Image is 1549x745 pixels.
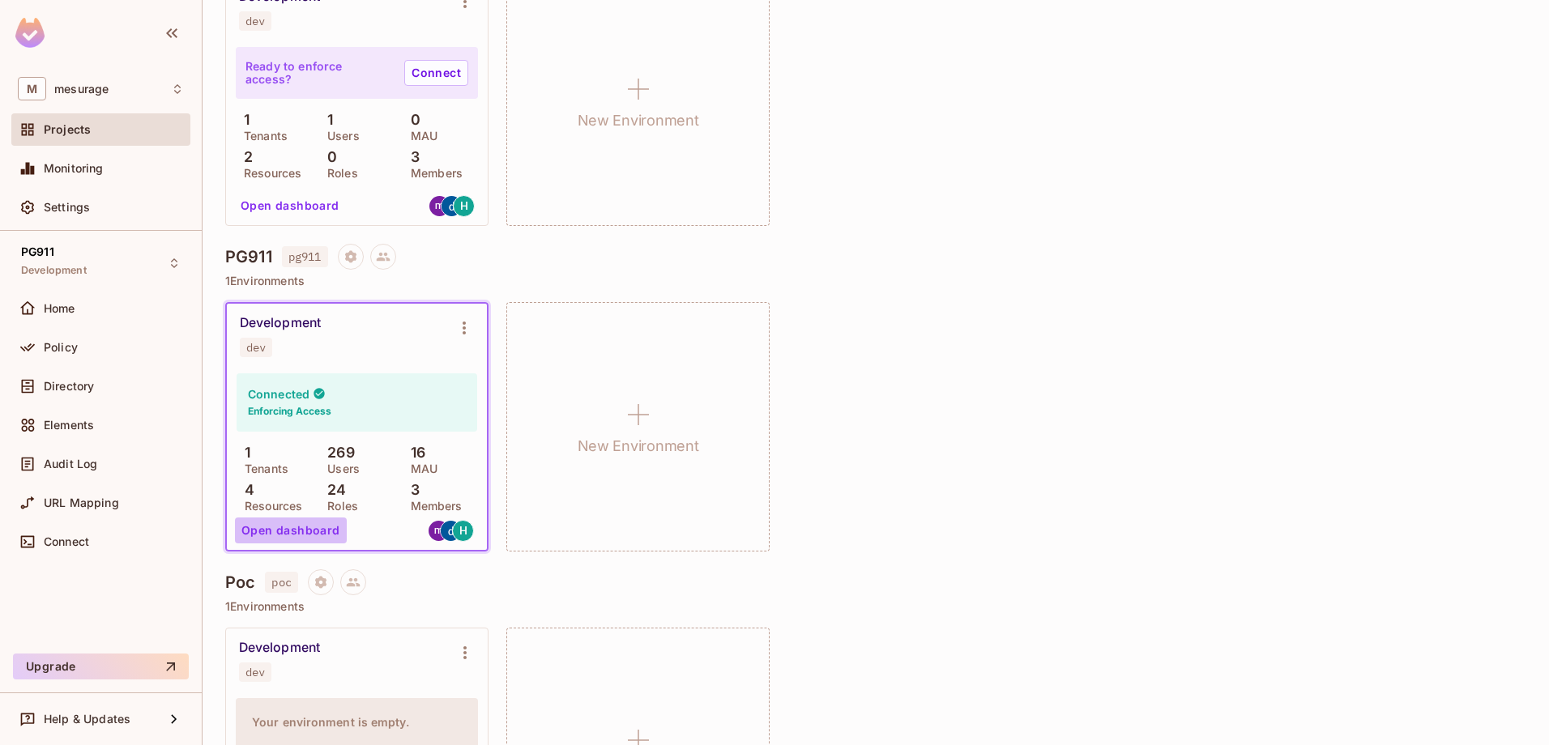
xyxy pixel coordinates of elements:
[237,482,254,498] p: 4
[449,636,481,669] button: Environment settings
[234,193,346,219] button: Open dashboard
[236,112,250,128] p: 1
[237,500,302,513] p: Resources
[240,315,321,331] div: Development
[225,275,1526,287] p: 1 Environments
[44,458,97,470] span: Audit Log
[319,112,333,128] p: 1
[308,577,334,593] span: Project settings
[236,167,301,180] p: Resources
[319,167,358,180] p: Roles
[319,482,346,498] p: 24
[578,109,699,133] h1: New Environment
[236,130,288,143] p: Tenants
[236,149,253,165] p: 2
[44,419,94,432] span: Elements
[429,196,450,216] img: mathieuhameljob@gmail.com
[282,246,328,267] span: pg911
[578,434,699,458] h1: New Environment
[44,302,75,315] span: Home
[44,123,91,136] span: Projects
[460,200,468,211] span: H
[403,482,420,498] p: 3
[44,341,78,354] span: Policy
[44,162,104,175] span: Monitoring
[442,196,462,216] img: gcl911pg@gmail.com
[237,445,250,461] p: 1
[319,500,358,513] p: Roles
[248,386,309,402] h4: Connected
[54,83,109,96] span: Workspace: mesurage
[403,112,420,128] p: 0
[235,517,347,543] button: Open dashboard
[403,500,463,513] p: Members
[245,666,265,679] div: dev
[265,572,297,593] span: poc
[404,60,468,86] a: Connect
[319,130,360,143] p: Users
[403,445,425,461] p: 16
[252,714,462,730] h4: Your environment is empty.
[429,521,449,541] img: mathieuhameljob@gmail.com
[21,264,87,277] span: Development
[18,77,46,100] span: M
[319,149,337,165] p: 0
[403,462,437,475] p: MAU
[239,640,320,656] div: Development
[403,167,463,180] p: Members
[13,653,189,679] button: Upgrade
[225,600,1526,613] p: 1 Environments
[44,201,90,214] span: Settings
[246,341,266,354] div: dev
[44,496,119,509] span: URL Mapping
[225,573,255,592] h4: Poc
[245,60,391,86] p: Ready to enforce access?
[448,312,480,344] button: Environment settings
[44,380,94,393] span: Directory
[319,445,355,461] p: 269
[237,462,288,475] p: Tenants
[319,462,360,475] p: Users
[403,149,420,165] p: 3
[245,15,265,28] div: dev
[248,404,331,419] h6: Enforcing Access
[44,535,89,548] span: Connect
[441,521,461,541] img: gcl911pg@gmail.com
[338,252,364,267] span: Project settings
[21,245,54,258] span: PG911
[44,713,130,726] span: Help & Updates
[403,130,437,143] p: MAU
[15,18,45,48] img: SReyMgAAAABJRU5ErkJggg==
[225,247,272,266] h4: PG911
[459,525,467,536] span: H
